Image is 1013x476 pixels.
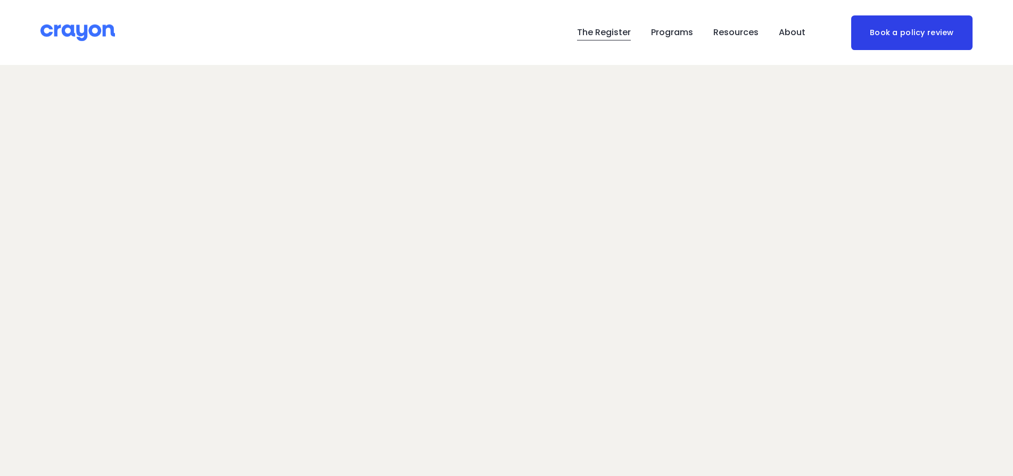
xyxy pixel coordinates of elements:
span: Resources [713,25,759,40]
a: folder dropdown [713,24,759,41]
img: Crayon [40,23,115,42]
span: Programs [651,25,693,40]
a: folder dropdown [651,24,693,41]
span: About [779,25,805,40]
a: The Register [577,24,631,41]
a: folder dropdown [779,24,805,41]
a: Book a policy review [851,15,973,50]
